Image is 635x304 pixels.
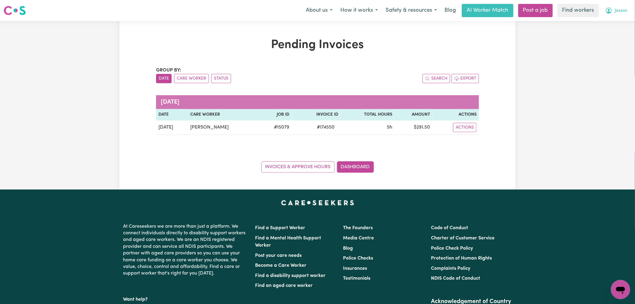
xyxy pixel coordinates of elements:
a: Blog [343,246,353,251]
iframe: Button to launch messaging window [611,280,630,299]
img: Careseekers logo [4,5,26,16]
span: 5 hours [387,125,392,130]
a: NDIS Code of Conduct [431,276,480,281]
a: The Founders [343,226,373,230]
a: Find a disability support worker [255,273,326,278]
a: Find workers [558,4,599,17]
th: Amount [395,109,432,120]
button: sort invoices by paid status [211,74,231,83]
a: Find a Mental Health Support Worker [255,236,321,248]
a: Blog [441,4,459,17]
a: Careseekers home page [281,200,354,205]
th: Actions [433,109,479,120]
td: $ 291.50 [395,120,432,135]
a: AI Worker Match [462,4,513,17]
button: Export [452,74,479,83]
p: At Careseekers we are more than just a platform. We connect individuals directly to disability su... [123,221,248,279]
a: Careseekers logo [4,4,26,17]
a: Post a job [518,4,553,17]
span: # 174550 [313,124,338,131]
th: Invoice ID [292,109,341,120]
a: Invoices & Approve Hours [261,161,335,173]
button: Search [423,74,450,83]
caption: [DATE] [156,95,479,109]
a: Police Checks [343,256,373,261]
a: Find a Support Worker [255,226,305,230]
a: Post your care needs [255,253,302,258]
th: Date [156,109,188,120]
button: My Account [601,4,631,17]
button: Actions [453,123,477,132]
a: Find an aged care worker [255,283,313,288]
a: Insurances [343,266,367,271]
a: Police Check Policy [431,246,473,251]
th: Care Worker [188,109,259,120]
th: Total Hours [341,109,395,120]
td: # 15079 [259,120,292,135]
a: Become a Care Worker [255,263,306,268]
button: sort invoices by care worker [174,74,209,83]
a: Code of Conduct [431,226,468,230]
a: Protection of Human Rights [431,256,492,261]
button: sort invoices by date [156,74,172,83]
a: Dashboard [337,161,374,173]
button: How it works [336,4,382,17]
p: Want help? [123,294,248,303]
button: Safety & resources [382,4,441,17]
th: Job ID [259,109,292,120]
a: Media Centre [343,236,374,241]
td: [DATE] [156,120,188,135]
span: Group by: [156,68,181,73]
span: Jaxson [615,8,627,14]
h1: Pending Invoices [156,38,479,52]
a: Complaints Policy [431,266,471,271]
button: About us [302,4,336,17]
td: [PERSON_NAME] [188,120,259,135]
a: Testimonials [343,276,370,281]
a: Charter of Customer Service [431,236,495,241]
